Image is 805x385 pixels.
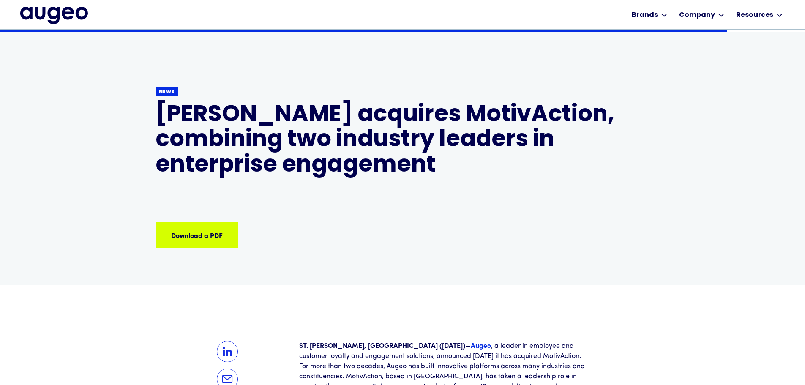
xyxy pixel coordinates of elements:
[159,89,175,95] div: News
[156,103,650,178] h1: [PERSON_NAME] acquires MotivAction, combining two industry leaders in enterprise engagement
[679,10,715,20] div: Company
[299,343,465,350] strong: ST. [PERSON_NAME], [GEOGRAPHIC_DATA] ([DATE])
[736,10,773,20] div: Resources
[471,343,491,350] a: Augeo
[20,7,88,24] img: Augeo's full logo in midnight blue.
[632,10,658,20] div: Brands
[20,7,88,24] a: home
[156,222,238,248] a: Download a PDF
